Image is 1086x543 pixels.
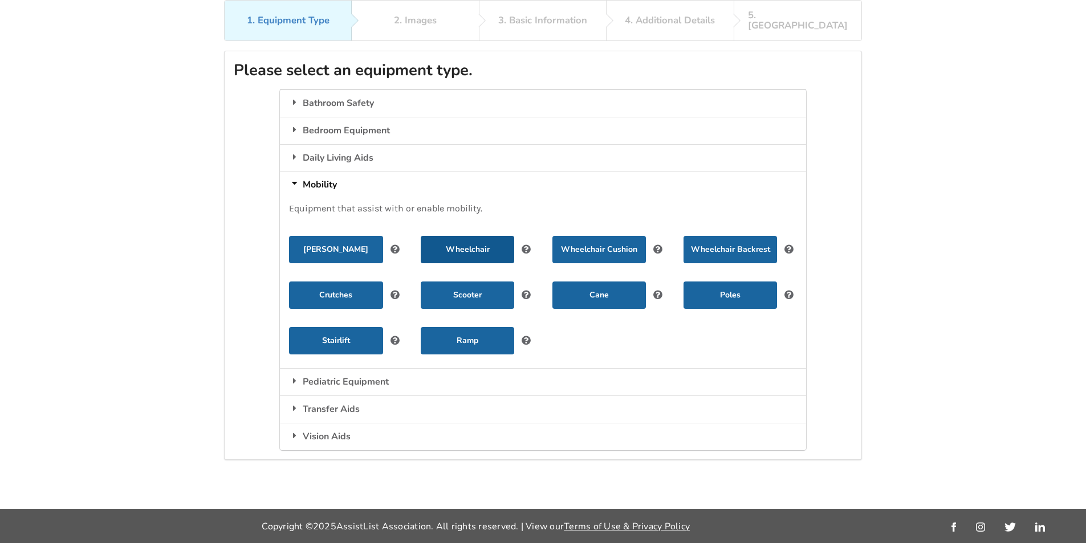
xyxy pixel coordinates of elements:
button: [PERSON_NAME] [289,236,383,263]
h2: Please select an equipment type. [234,60,852,80]
img: twitter_link [1004,522,1015,532]
button: Scooter [421,281,514,309]
span: Equipment that assist with or enable mobility. [289,203,482,214]
img: linkedin_link [1035,522,1045,532]
div: Bathroom Safety [280,89,806,117]
div: Transfer Aids [280,395,806,423]
img: facebook_link [951,522,956,532]
div: 1. Equipment Type [247,15,330,26]
div: Mobility [280,171,806,198]
button: Poles [684,281,777,309]
div: Bedroom Equipment [280,117,806,144]
div: Vision Aids [280,423,806,450]
button: Ramp [421,327,514,354]
div: Pediatric Equipment [280,368,806,395]
button: Wheelchair [421,236,514,263]
img: instagram_link [976,522,985,532]
button: Wheelchair Backrest [684,236,777,263]
button: Cane [552,281,646,309]
button: Crutches [289,281,383,309]
button: Wheelchair Cushion [552,236,646,263]
div: Daily Living Aids [280,144,806,172]
a: Terms of Use & Privacy Policy [564,520,690,533]
button: Stairlift [289,327,383,354]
